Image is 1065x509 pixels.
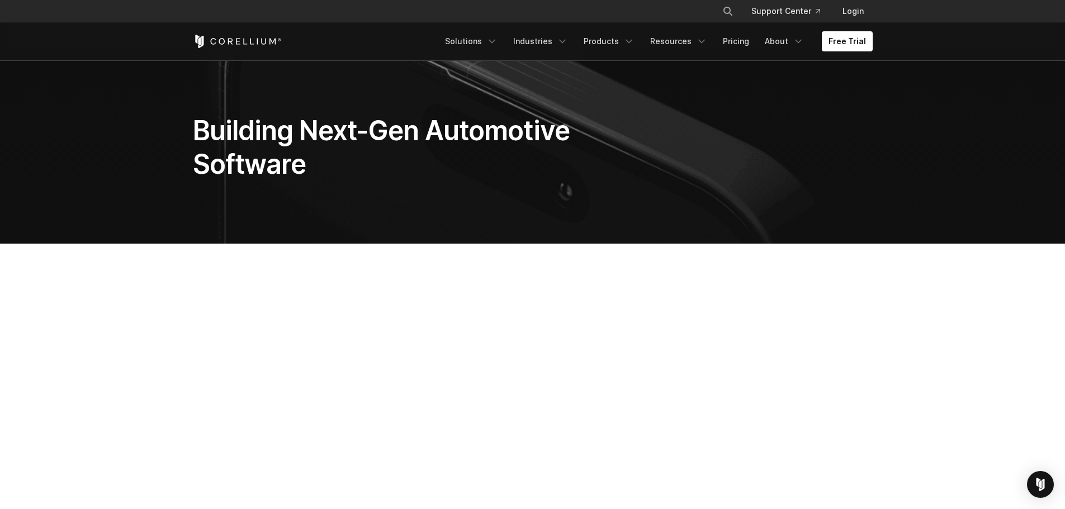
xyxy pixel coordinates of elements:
a: Pricing [716,31,756,51]
a: About [758,31,811,51]
a: Products [577,31,641,51]
button: Search [718,1,738,21]
a: Resources [643,31,714,51]
a: Corellium Home [193,35,282,48]
a: Industries [507,31,575,51]
a: Support Center [742,1,829,21]
div: Navigation Menu [438,31,873,51]
a: Free Trial [822,31,873,51]
a: Solutions [438,31,504,51]
div: Navigation Menu [709,1,873,21]
h1: Building Next-Gen Automotive Software [193,114,638,181]
div: Open Intercom Messenger [1027,471,1054,498]
a: Login [834,1,873,21]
